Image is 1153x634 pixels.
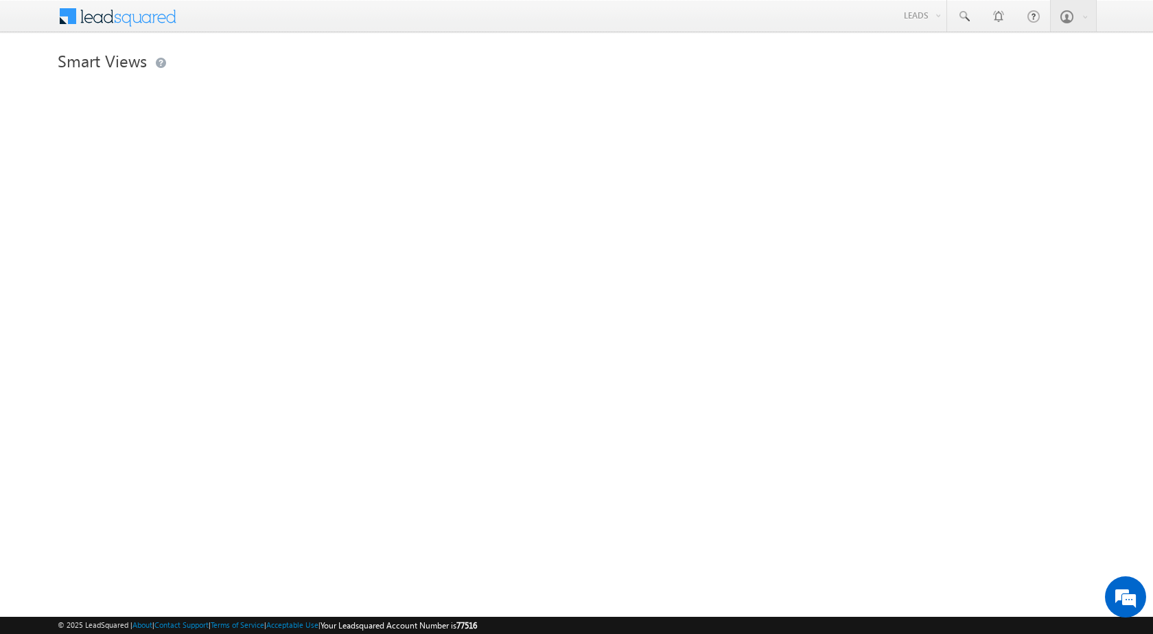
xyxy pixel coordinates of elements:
span: Your Leadsquared Account Number is [321,620,477,631]
a: Terms of Service [211,620,264,629]
a: About [132,620,152,629]
a: Acceptable Use [266,620,318,629]
span: © 2025 LeadSquared | | | | | [58,619,477,632]
span: 77516 [456,620,477,631]
span: Smart Views [58,49,147,71]
a: Contact Support [154,620,209,629]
